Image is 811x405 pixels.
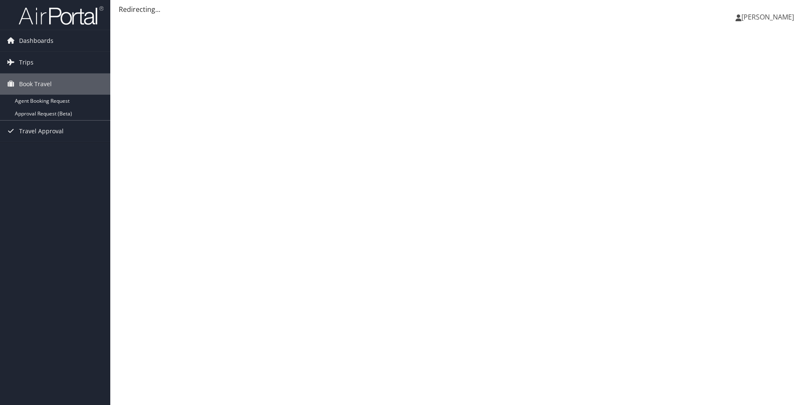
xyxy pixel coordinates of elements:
[19,52,34,73] span: Trips
[19,121,64,142] span: Travel Approval
[19,6,103,25] img: airportal-logo.png
[19,73,52,95] span: Book Travel
[19,30,53,51] span: Dashboards
[119,4,803,14] div: Redirecting...
[741,12,794,22] span: [PERSON_NAME]
[735,4,803,30] a: [PERSON_NAME]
